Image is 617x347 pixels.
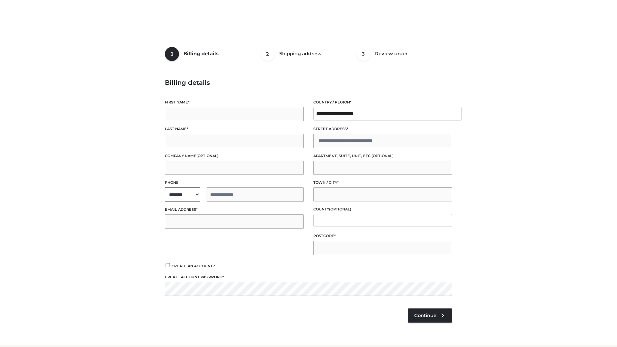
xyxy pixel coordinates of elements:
span: (optional) [329,207,351,211]
label: Email address [165,207,304,213]
label: Country / Region [313,99,452,105]
span: Shipping address [279,50,321,57]
h3: Billing details [165,79,452,86]
label: Apartment, suite, unit, etc. [313,153,452,159]
label: Town / City [313,180,452,186]
span: 2 [261,47,275,61]
label: Company name [165,153,304,159]
label: Street address [313,126,452,132]
span: Review order [375,50,407,57]
label: Last name [165,126,304,132]
input: Create an account? [165,263,171,267]
label: County [313,206,452,212]
label: Create account password [165,274,452,280]
span: Create an account? [172,264,215,268]
span: (optional) [196,154,219,158]
span: Continue [414,313,436,318]
label: Phone [165,180,304,186]
a: Continue [408,308,452,323]
span: Billing details [183,50,219,57]
span: 3 [356,47,371,61]
span: (optional) [371,154,394,158]
label: Postcode [313,233,452,239]
label: First name [165,99,304,105]
span: 1 [165,47,179,61]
